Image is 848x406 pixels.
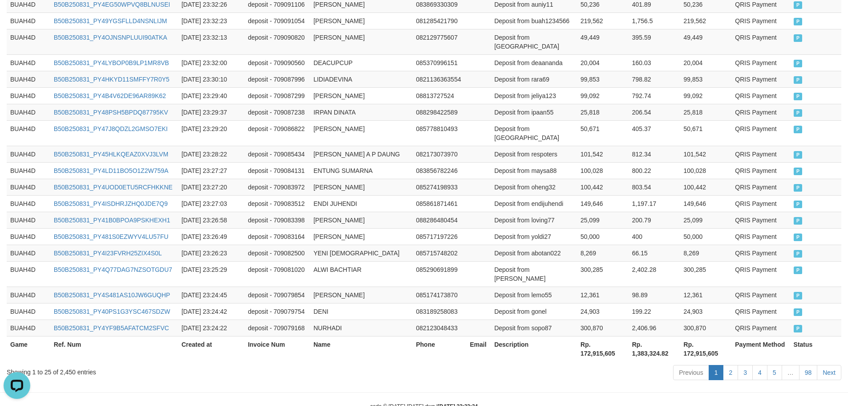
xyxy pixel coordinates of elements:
[629,228,680,245] td: 400
[7,287,50,303] td: BUAH4D
[54,184,173,191] a: B50B250831_PY4UOD0ETU5RCFHKKNE
[629,179,680,195] td: 803.54
[310,12,412,29] td: [PERSON_NAME]
[629,29,680,54] td: 395.59
[680,320,732,336] td: 300,870
[491,29,577,54] td: Deposit from [GEOGRAPHIC_DATA]
[54,324,169,332] a: B50B250831_PY4YF9B5AFATCM2SFVC
[794,201,803,208] span: PAID
[178,195,244,212] td: [DATE] 23:27:03
[178,261,244,287] td: [DATE] 23:25:29
[7,162,50,179] td: BUAH4D
[709,365,724,380] a: 1
[731,29,790,54] td: QRIS Payment
[491,336,577,361] th: Description
[629,71,680,87] td: 798.82
[491,228,577,245] td: Deposit from yoldi27
[412,162,466,179] td: 083856782246
[412,195,466,212] td: 085861871461
[731,71,790,87] td: QRIS Payment
[54,92,166,99] a: B50B250831_PY4B4V62DE96AR89K62
[491,261,577,287] td: Deposit from [PERSON_NAME]
[738,365,753,380] a: 3
[7,120,50,146] td: BUAH4D
[680,179,732,195] td: 100,442
[577,336,629,361] th: Rp. 172,915,605
[310,120,412,146] td: [PERSON_NAME]
[54,200,168,207] a: B50B250831_PY4ISDHRJZHQ0JDE7Q9
[731,303,790,320] td: QRIS Payment
[491,303,577,320] td: Deposit from gonel
[178,12,244,29] td: [DATE] 23:32:23
[244,162,310,179] td: deposit - 709084131
[491,12,577,29] td: Deposit from buah1234566
[577,54,629,71] td: 20,004
[577,303,629,320] td: 24,903
[412,54,466,71] td: 085370996151
[680,287,732,303] td: 12,361
[731,87,790,104] td: QRIS Payment
[680,336,732,361] th: Rp. 172,915,605
[491,71,577,87] td: Deposit from rara69
[491,212,577,228] td: Deposit from loving77
[310,195,412,212] td: ENDI JUHENDI
[680,162,732,179] td: 100,028
[680,228,732,245] td: 50,000
[794,250,803,258] span: PAID
[7,261,50,287] td: BUAH4D
[310,245,412,261] td: YENI [DEMOGRAPHIC_DATA]
[731,336,790,361] th: Payment Method
[680,120,732,146] td: 50,671
[731,245,790,261] td: QRIS Payment
[794,217,803,225] span: PAID
[244,71,310,87] td: deposit - 709087996
[794,292,803,299] span: PAID
[54,109,168,116] a: B50B250831_PY48PSH5BPDQ87795KV
[629,336,680,361] th: Rp. 1,383,324.82
[629,146,680,162] td: 812.34
[310,287,412,303] td: [PERSON_NAME]
[680,104,732,120] td: 25,818
[310,261,412,287] td: ALWI BACHTIAR
[412,146,466,162] td: 082173073970
[466,336,491,361] th: Email
[412,29,466,54] td: 082129775607
[794,126,803,133] span: PAID
[412,261,466,287] td: 085290691899
[244,320,310,336] td: deposit - 709079168
[629,54,680,71] td: 160.03
[310,146,412,162] td: [PERSON_NAME] A P DAUNG
[629,212,680,228] td: 200.79
[7,228,50,245] td: BUAH4D
[680,195,732,212] td: 149,646
[794,168,803,175] span: PAID
[178,29,244,54] td: [DATE] 23:32:13
[491,162,577,179] td: Deposit from maysa88
[54,59,169,66] a: B50B250831_PY4LYBOP0B9LP1MR8VB
[178,336,244,361] th: Created at
[412,104,466,120] td: 088298422589
[244,303,310,320] td: deposit - 709079754
[178,303,244,320] td: [DATE] 23:24:42
[310,29,412,54] td: [PERSON_NAME]
[794,308,803,316] span: PAID
[794,76,803,84] span: PAID
[577,179,629,195] td: 100,442
[731,195,790,212] td: QRIS Payment
[491,320,577,336] td: Deposit from sopo87
[412,303,466,320] td: 083189258083
[629,320,680,336] td: 2,406.96
[731,320,790,336] td: QRIS Payment
[794,1,803,9] span: PAID
[577,320,629,336] td: 300,870
[412,228,466,245] td: 085717197226
[178,212,244,228] td: [DATE] 23:26:58
[412,320,466,336] td: 082123048433
[794,109,803,117] span: PAID
[577,261,629,287] td: 300,285
[178,146,244,162] td: [DATE] 23:28:22
[54,151,168,158] a: B50B250831_PY45HLKQEAZ0XVJ3LVM
[7,303,50,320] td: BUAH4D
[817,365,841,380] a: Next
[731,54,790,71] td: QRIS Payment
